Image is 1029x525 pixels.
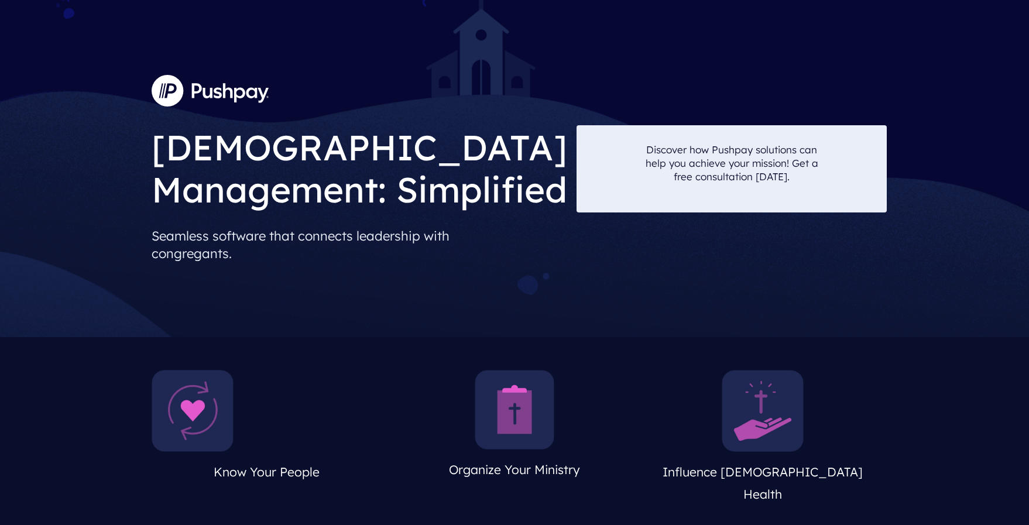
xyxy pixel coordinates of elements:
[663,464,863,502] span: Influence [DEMOGRAPHIC_DATA] Health
[449,462,580,477] span: Organize Your Ministry
[214,464,320,479] span: Know Your People
[152,117,567,214] h1: [DEMOGRAPHIC_DATA] Management: Simplified
[645,143,818,183] p: Discover how Pushpay solutions can help you achieve your mission! Get a free consultation [DATE].
[152,222,567,267] p: Seamless software that connects leadership with congregants.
